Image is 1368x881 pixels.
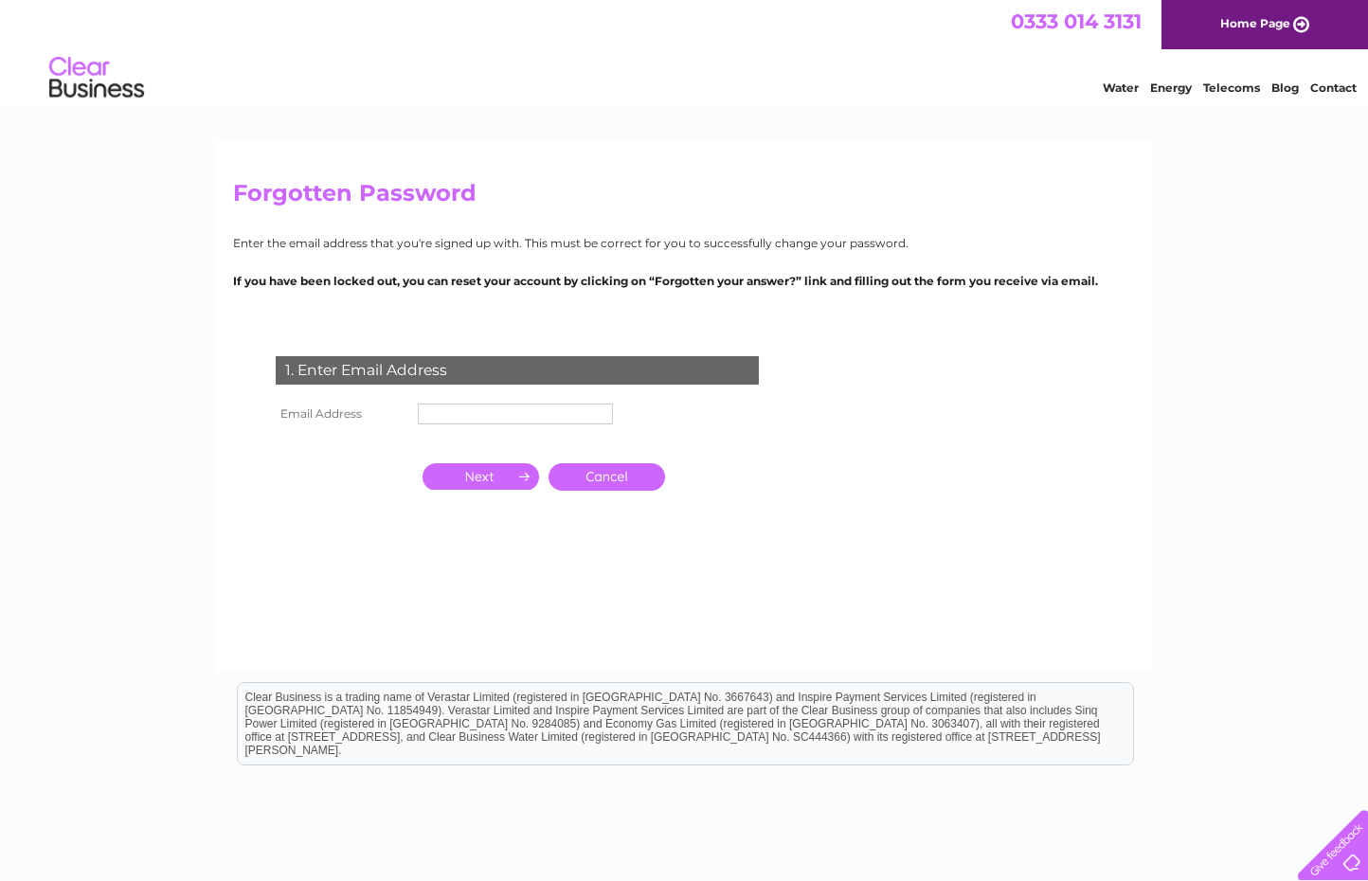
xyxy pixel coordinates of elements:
div: 1. Enter Email Address [276,356,759,385]
a: 0333 014 3131 [1011,9,1142,33]
div: Clear Business is a trading name of Verastar Limited (registered in [GEOGRAPHIC_DATA] No. 3667643... [238,10,1133,92]
a: Blog [1271,81,1299,95]
p: If you have been locked out, you can reset your account by clicking on “Forgotten your answer?” l... [233,272,1135,290]
img: logo.png [48,49,145,107]
a: Contact [1310,81,1357,95]
h2: Forgotten Password [233,180,1135,216]
p: Enter the email address that you're signed up with. This must be correct for you to successfully ... [233,234,1135,252]
a: Water [1103,81,1139,95]
th: Email Address [271,399,413,429]
a: Telecoms [1203,81,1260,95]
a: Cancel [549,463,665,491]
a: Energy [1150,81,1192,95]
